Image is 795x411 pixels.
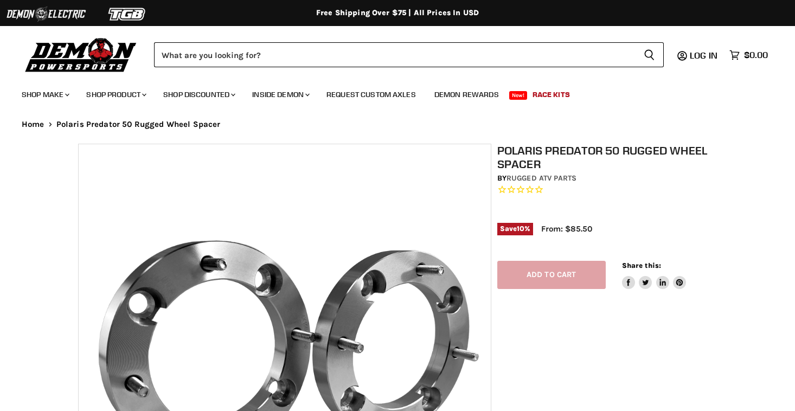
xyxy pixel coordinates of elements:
a: Inside Demon [244,84,316,106]
a: Rugged ATV Parts [507,174,576,183]
img: Demon Electric Logo 2 [5,4,87,24]
aside: Share this: [622,261,687,290]
ul: Main menu [14,79,765,106]
a: Race Kits [524,84,578,106]
span: From: $85.50 [541,224,592,234]
span: Rated 0.0 out of 5 stars 0 reviews [497,184,723,196]
button: Search [635,42,664,67]
span: Log in [690,50,717,61]
div: by [497,172,723,184]
h1: Polaris Predator 50 Rugged Wheel Spacer [497,144,723,171]
a: Shop Make [14,84,76,106]
a: Home [22,120,44,129]
input: Search [154,42,635,67]
a: $0.00 [724,47,773,63]
span: Polaris Predator 50 Rugged Wheel Spacer [56,120,221,129]
span: Save % [497,223,533,235]
a: Log in [685,50,724,60]
a: Request Custom Axles [318,84,424,106]
img: TGB Logo 2 [87,4,168,24]
span: New! [509,91,528,100]
form: Product [154,42,664,67]
a: Demon Rewards [426,84,507,106]
img: Demon Powersports [22,35,140,74]
span: 10 [517,224,524,233]
span: $0.00 [744,50,768,60]
a: Shop Product [78,84,153,106]
a: Shop Discounted [155,84,242,106]
span: Share this: [622,261,661,269]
